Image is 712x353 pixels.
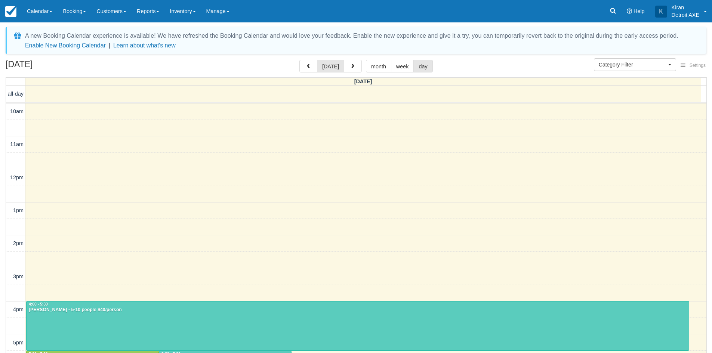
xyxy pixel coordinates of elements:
[634,8,645,14] span: Help
[10,141,24,147] span: 11am
[672,4,699,11] p: Kiran
[8,91,24,97] span: all-day
[354,78,372,84] span: [DATE]
[5,6,16,17] img: checkfront-main-nav-mini-logo.png
[25,31,678,40] div: A new Booking Calendar experience is available! We have refreshed the Booking Calendar and would ...
[26,301,689,351] a: 4:00 - 5:30[PERSON_NAME] - 5-10 people $40/person
[28,307,687,313] div: [PERSON_NAME] - 5-10 people $40/person
[10,174,24,180] span: 12pm
[413,60,432,72] button: day
[109,42,110,49] span: |
[13,273,24,279] span: 3pm
[29,302,48,306] span: 4:00 - 5:30
[366,60,391,72] button: month
[676,60,710,71] button: Settings
[690,63,706,68] span: Settings
[317,60,344,72] button: [DATE]
[13,240,24,246] span: 2pm
[13,340,24,346] span: 5pm
[627,9,632,14] i: Help
[6,60,100,74] h2: [DATE]
[13,306,24,312] span: 4pm
[13,207,24,213] span: 1pm
[113,42,176,49] a: Learn about what's new
[672,11,699,19] p: Detroit AXE
[655,6,667,18] div: K
[599,61,666,68] span: Category Filter
[391,60,414,72] button: week
[10,108,24,114] span: 10am
[594,58,676,71] button: Category Filter
[25,42,106,49] button: Enable New Booking Calendar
